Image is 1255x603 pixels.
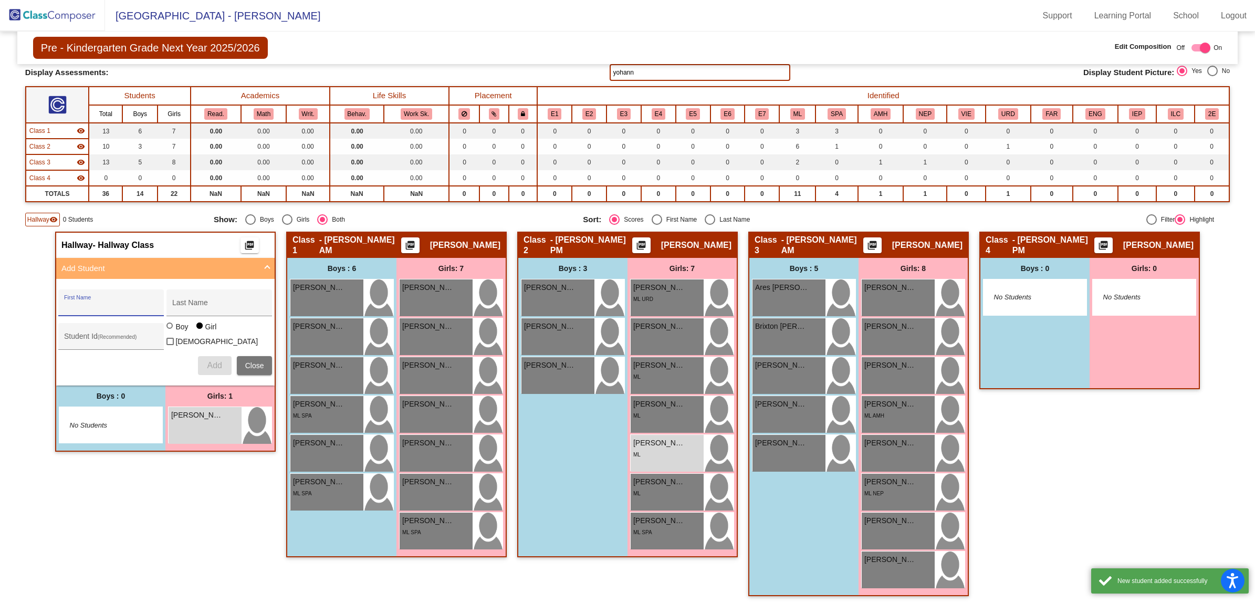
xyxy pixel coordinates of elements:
span: [PERSON_NAME] [293,321,346,332]
th: Native Hawaiian or Other Pacific Islander [710,105,745,123]
th: Multi-Lingual Learner [779,105,815,123]
td: 0 [710,154,745,170]
td: 0 [479,170,509,186]
th: Students [89,87,191,105]
td: NaN [384,186,449,202]
td: 0.00 [286,139,330,154]
button: FAR [1042,108,1061,120]
td: 0 [509,154,537,170]
td: 0.00 [384,154,449,170]
span: Class 4 [986,235,1012,256]
span: [PERSON_NAME] [864,282,917,293]
span: Sort: [583,215,601,224]
td: 0 [1156,123,1195,139]
td: 0 [1031,123,1073,139]
mat-icon: visibility [77,142,85,151]
td: 1 [903,154,947,170]
button: E5 [686,108,699,120]
span: [PERSON_NAME] [430,240,500,251]
button: AMH [871,108,891,120]
span: 0 Students [63,215,93,224]
td: 0 [1195,154,1229,170]
td: 0 [676,123,710,139]
td: 0 [745,123,779,139]
button: Writ. [299,108,318,120]
th: Home Language - Amharic [858,105,903,123]
td: 0 [537,186,572,202]
td: 0 [1195,186,1229,202]
td: 1 [858,186,903,202]
td: 0 [537,123,572,139]
button: E4 [652,108,665,120]
td: 4 [815,186,857,202]
td: 0 [779,170,815,186]
td: 1 [903,186,947,202]
span: Hallway [61,240,93,251]
td: 0 [1195,170,1229,186]
td: 0 [1031,170,1073,186]
span: Class 1 [292,235,319,256]
button: IEP [1129,108,1145,120]
td: 0 [479,123,509,139]
mat-radio-group: Select an option [583,214,944,225]
td: 7 [158,139,191,154]
td: 0 [1195,123,1229,139]
th: Black or African American [606,105,641,123]
span: Display Assessments: [25,68,109,77]
span: - Hallway Class [93,240,154,251]
span: ML URD [633,296,653,302]
td: 0 [1073,123,1117,139]
td: 0 [1031,154,1073,170]
div: Boys : 0 [980,258,1090,279]
td: 0 [572,139,606,154]
td: 0 [858,139,903,154]
th: Keep away students [449,105,479,123]
td: 14 [122,186,158,202]
mat-icon: picture_as_pdf [866,240,878,255]
span: [PERSON_NAME] [633,321,686,332]
td: 0 [641,154,676,170]
div: Highlight [1185,215,1214,224]
td: 0 [158,170,191,186]
div: No [1218,66,1230,76]
th: Home Language - Farsi, Eastern [1031,105,1073,123]
span: Class 3 [29,158,50,167]
td: 2 [779,154,815,170]
div: Last Name [715,215,750,224]
td: 0 [449,139,479,154]
div: First Name [662,215,697,224]
td: 0 [947,186,986,202]
mat-icon: picture_as_pdf [243,240,256,255]
td: 0 [1156,154,1195,170]
td: 0 [903,123,947,139]
td: 0 [509,123,537,139]
td: 1 [858,154,903,170]
div: Girls: 0 [1090,258,1199,279]
span: [PERSON_NAME] [293,282,346,293]
td: 0 [1118,154,1157,170]
div: Boy [175,321,188,332]
td: 0 [1118,186,1157,202]
td: 0 [641,170,676,186]
button: E6 [720,108,734,120]
td: 0 [676,154,710,170]
input: First Name [64,303,159,311]
td: 0.00 [384,139,449,154]
mat-panel-title: Add Student [61,263,257,275]
td: 10 [89,139,122,154]
span: No Students [994,292,1060,303]
mat-icon: visibility [77,127,85,135]
input: Student Id [64,336,159,345]
td: 0 [509,186,537,202]
th: Boys [122,105,158,123]
td: 0.00 [191,170,241,186]
button: NEP [916,108,935,120]
span: [PERSON_NAME] [1123,240,1194,251]
th: Identified [537,87,1229,105]
div: Filter [1157,215,1175,224]
td: 36 [89,186,122,202]
button: Print Students Details [240,237,259,253]
button: Behav. [344,108,370,120]
button: Add [198,356,232,375]
div: Girls [292,215,310,224]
